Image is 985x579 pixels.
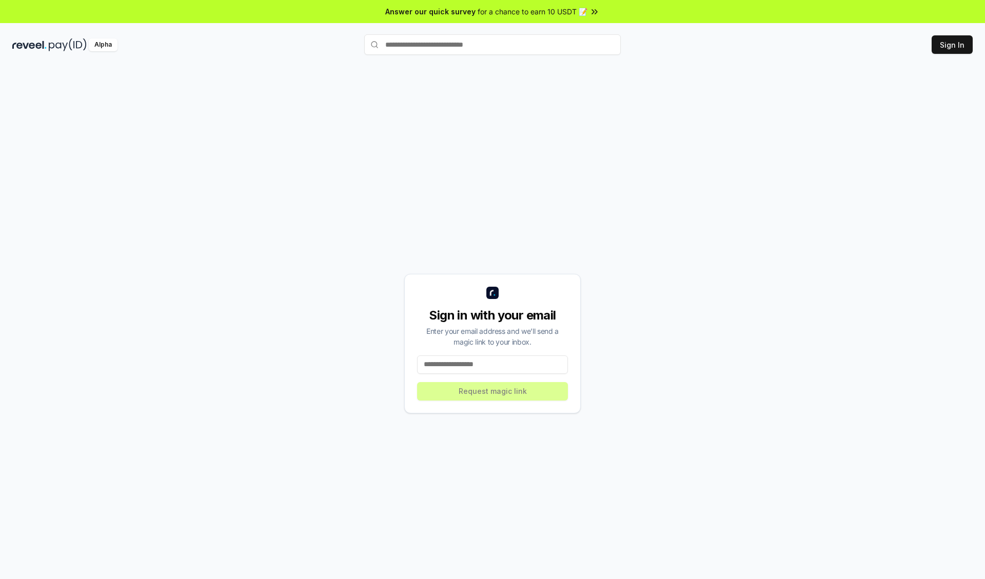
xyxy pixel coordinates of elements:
button: Sign In [932,35,973,54]
span: for a chance to earn 10 USDT 📝 [478,6,587,17]
span: Answer our quick survey [385,6,476,17]
div: Alpha [89,38,117,51]
img: reveel_dark [12,38,47,51]
img: pay_id [49,38,87,51]
div: Sign in with your email [417,307,568,324]
img: logo_small [486,287,499,299]
div: Enter your email address and we’ll send a magic link to your inbox. [417,326,568,347]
